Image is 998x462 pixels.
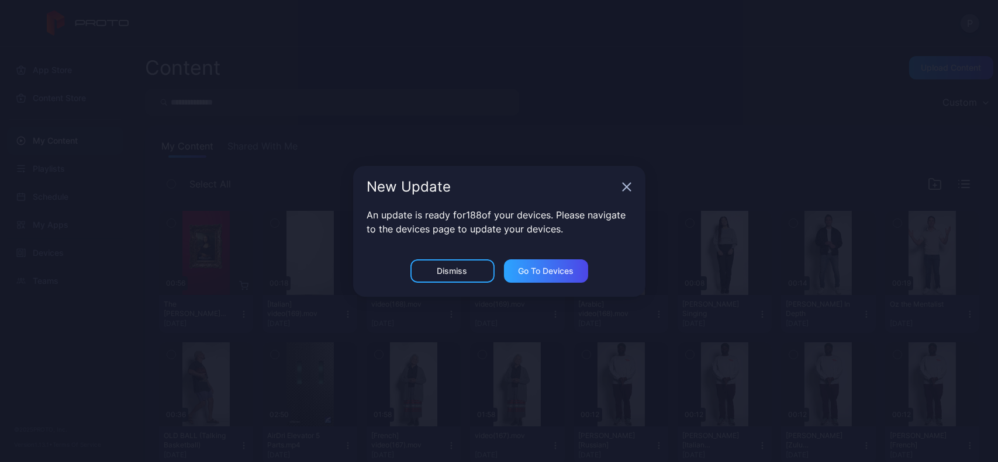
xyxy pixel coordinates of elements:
div: New Update [367,180,617,194]
button: Go to devices [504,259,588,283]
p: An update is ready for 188 of your devices. Please navigate to the devices page to update your de... [367,208,631,236]
div: Dismiss [437,266,468,276]
button: Dismiss [410,259,495,283]
div: Go to devices [518,266,574,276]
